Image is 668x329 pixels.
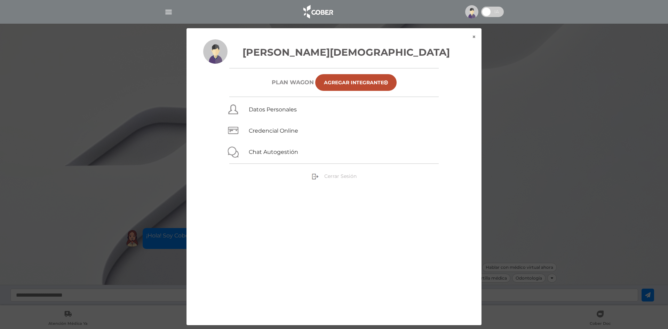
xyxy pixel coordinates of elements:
a: Credencial Online [249,127,298,134]
button: × [467,28,482,46]
img: profile-placeholder.svg [465,5,478,18]
a: Datos Personales [249,106,297,113]
img: Cober_menu-lines-white.svg [164,8,173,16]
a: Chat Autogestión [249,149,298,155]
img: sign-out.png [312,173,319,180]
img: logo_cober_home-white.png [300,3,336,20]
span: Cerrar Sesión [324,173,357,179]
a: Agregar Integrante [315,74,397,91]
img: profile-placeholder.svg [203,39,228,64]
a: Cerrar Sesión [312,173,357,179]
h3: [PERSON_NAME][DEMOGRAPHIC_DATA] [203,45,465,60]
h6: Plan WAGON [272,79,314,86]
